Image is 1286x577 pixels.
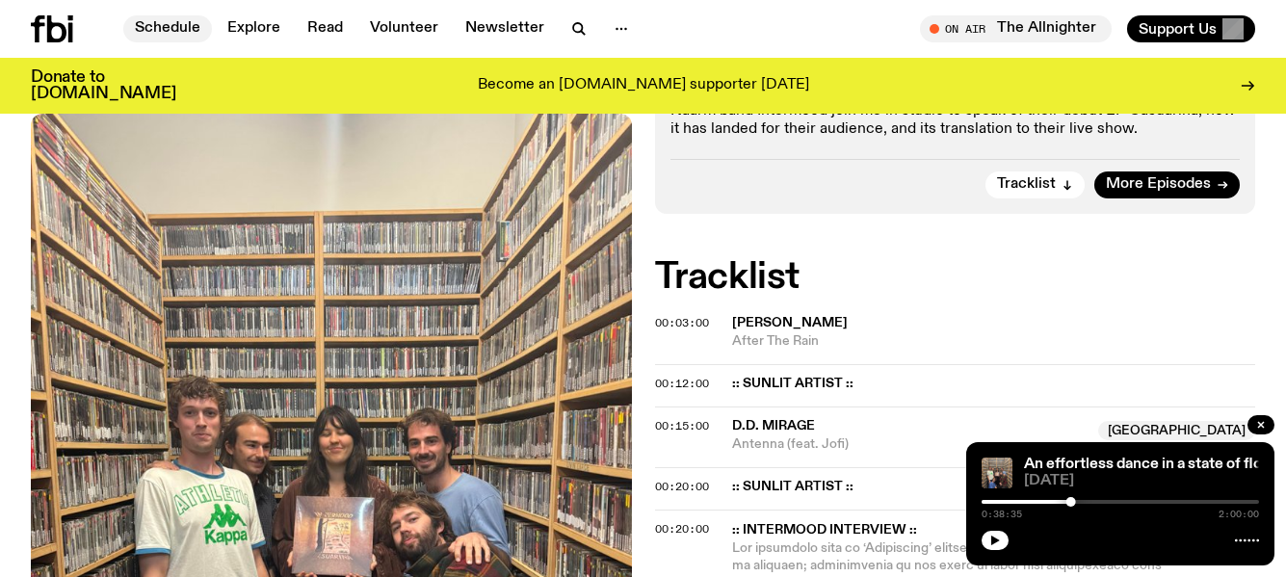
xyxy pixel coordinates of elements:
[1127,15,1255,42] button: Support Us
[732,521,1168,539] span: :: INTERMOOD INTERVIEW ::
[985,171,1085,198] button: Tracklist
[732,316,848,329] span: [PERSON_NAME]
[670,102,1241,139] p: Naarm band Intermood join me in studio to speak of their debut EP Casuarina, how it has landed fo...
[655,418,709,433] span: 00:15:00
[1024,474,1259,488] span: [DATE]
[997,177,1056,192] span: Tracklist
[655,421,709,432] button: 00:15:00
[1094,171,1240,198] a: More Episodes
[454,15,556,42] a: Newsletter
[655,376,709,391] span: 00:12:00
[216,15,292,42] a: Explore
[1098,421,1255,440] span: [GEOGRAPHIC_DATA]
[1219,510,1259,519] span: 2:00:00
[655,521,709,537] span: 00:20:00
[655,482,709,492] button: 00:20:00
[1139,20,1217,38] span: Support Us
[655,379,709,389] button: 00:12:00
[655,318,709,328] button: 00:03:00
[1106,177,1211,192] span: More Episodes
[31,69,176,102] h3: Donate to [DOMAIN_NAME]
[732,375,1245,393] span: :: SUNLIT ARTIST ::
[732,419,815,433] span: D.D. Mirage
[920,15,1112,42] button: On AirThe Allnighter
[655,315,709,330] span: 00:03:00
[982,510,1022,519] span: 0:38:35
[123,15,212,42] a: Schedule
[982,458,1012,488] img: Situated in the music library where each wall is made up of shelves holding CDs, all five members...
[655,524,709,535] button: 00:20:00
[655,479,709,494] span: 00:20:00
[358,15,450,42] a: Volunteer
[655,260,1256,295] h2: Tracklist
[732,435,1088,454] span: Antenna (feat. Jofi)
[296,15,354,42] a: Read
[478,77,809,94] p: Become an [DOMAIN_NAME] supporter [DATE]
[732,478,1245,496] span: :: SUNLIT ARTIST ::
[732,332,1256,351] span: After The Rain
